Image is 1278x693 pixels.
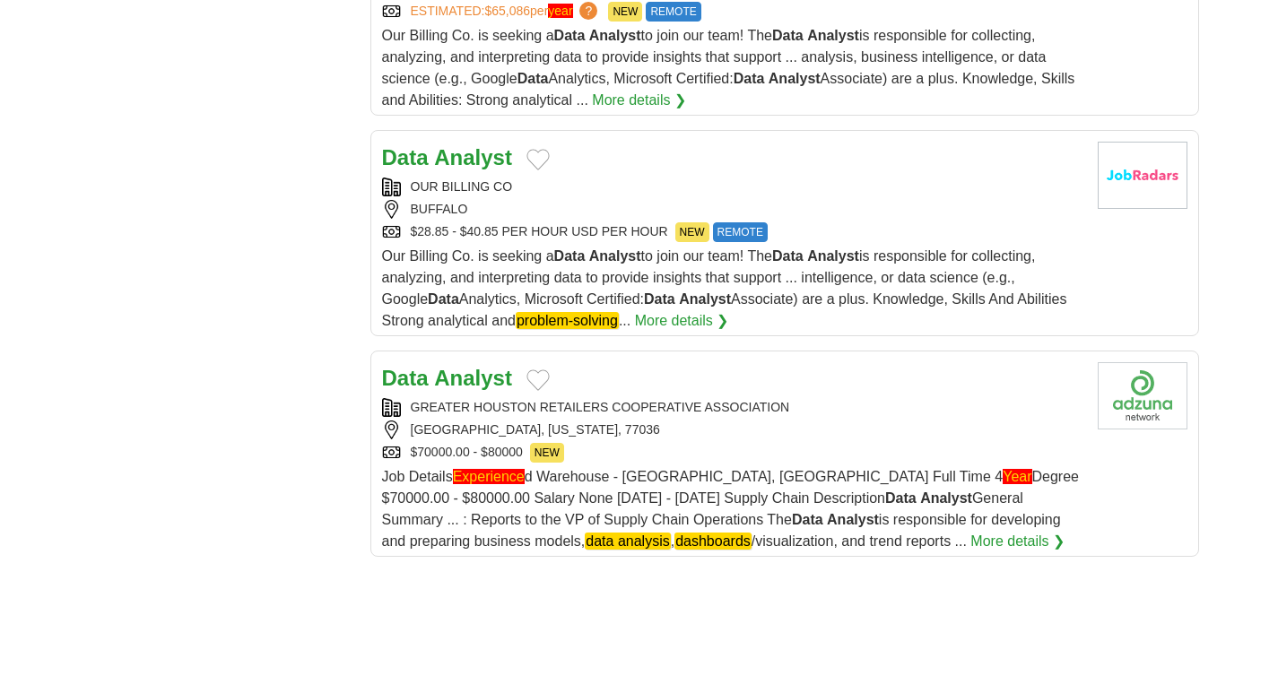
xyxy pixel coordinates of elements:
[382,420,1083,439] div: [GEOGRAPHIC_DATA], [US_STATE], 77036
[674,533,752,550] em: dashboards
[713,222,768,242] span: REMOTE
[517,71,549,86] strong: Data
[554,28,586,43] strong: Data
[382,366,429,390] strong: Data
[592,90,686,111] a: More details ❯
[1098,142,1187,209] img: Company logo
[644,291,675,307] strong: Data
[516,312,619,329] em: problem-solving
[382,145,429,169] strong: Data
[530,443,564,463] span: NEW
[411,2,602,22] a: ESTIMATED:$65,086peryear ?
[589,28,641,43] strong: Analyst
[1003,469,1031,484] em: Year
[608,2,642,22] span: NEW
[772,28,804,43] strong: Data
[579,2,597,20] span: ?
[382,398,1083,417] div: GREATER HOUSTON RETAILERS COOPERATIVE ASSOCIATION
[434,366,512,390] strong: Analyst
[827,512,879,527] strong: Analyst
[382,248,1067,329] span: Our Billing Co. is seeking a to join our team! The is responsible for collecting, analyzing, and ...
[382,469,1079,550] span: Job Details d Warehouse - [GEOGRAPHIC_DATA], [GEOGRAPHIC_DATA] Full Time 4 Degree $70000.00 - $80...
[769,71,821,86] strong: Analyst
[675,222,709,242] span: NEW
[453,469,525,484] em: Experience
[428,291,459,307] strong: Data
[382,366,512,390] a: Data Analyst
[792,512,823,527] strong: Data
[1098,362,1187,429] img: Company logo
[382,222,1083,242] div: $28.85 - $40.85 PER HOUR USD PER HOUR
[382,443,1083,463] div: $70000.00 - $80000
[635,310,729,332] a: More details ❯
[734,71,765,86] strong: Data
[484,4,530,18] span: $65,086
[585,533,670,550] em: data analysis
[434,145,512,169] strong: Analyst
[970,531,1065,552] a: More details ❯
[807,248,859,264] strong: Analyst
[382,145,512,169] a: Data Analyst
[807,28,859,43] strong: Analyst
[526,369,550,391] button: Add to favorite jobs
[382,28,1075,108] span: Our Billing Co. is seeking a to join our team! The is responsible for collecting, analyzing, and ...
[920,490,972,506] strong: Analyst
[589,248,641,264] strong: Analyst
[554,248,586,264] strong: Data
[526,149,550,170] button: Add to favorite jobs
[885,490,917,506] strong: Data
[646,2,700,22] span: REMOTE
[679,291,731,307] strong: Analyst
[772,248,804,264] strong: Data
[382,200,1083,219] div: BUFFALO
[382,178,1083,196] div: OUR BILLING CO
[548,4,572,18] em: year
